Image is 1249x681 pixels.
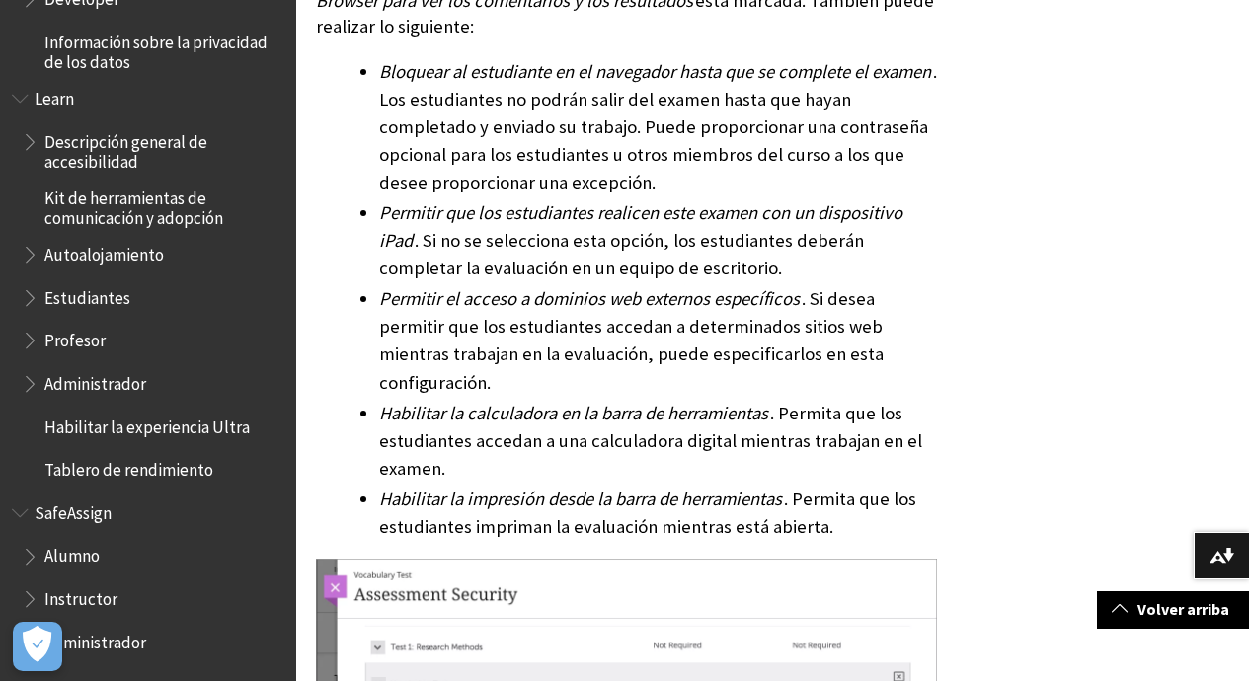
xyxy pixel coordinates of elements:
[44,238,164,265] span: Autoalojamiento
[379,488,782,510] span: Habilitar la impresión desde la barra de herramientas
[379,201,902,252] span: Permitir que los estudiantes realicen este examen con un dispositivo iPad
[44,411,250,437] span: Habilitar la experiencia Ultra
[12,82,284,487] nav: Book outline for Blackboard Learn Help
[12,496,284,659] nav: Book outline for Blackboard SafeAssign
[379,58,937,196] li: . Los estudiantes no podrán salir del examen hasta que hayan completado y enviado su trabajo. Pue...
[13,622,62,671] button: Open Preferences
[44,582,117,609] span: Instructor
[44,626,146,652] span: Administrador
[1097,591,1249,628] a: Volver arriba
[44,324,106,350] span: Profesor
[44,281,130,308] span: Estudiantes
[44,540,100,567] span: Alumno
[35,496,112,523] span: SafeAssign
[379,400,937,483] li: . Permita que los estudiantes accedan a una calculadora digital mientras trabajan en el examen.
[44,367,146,394] span: Administrador
[379,287,800,310] span: Permitir el acceso a dominios web externos específicos
[44,26,282,72] span: Información sobre la privacidad de los datos
[379,402,768,424] span: Habilitar la calculadora en la barra de herramientas
[379,486,937,541] li: . Permita que los estudiantes impriman la evaluación mientras está abierta.
[379,60,931,83] span: Bloquear al estudiante en el navegador hasta que se complete el examen
[44,453,213,480] span: Tablero de rendimiento
[379,199,937,282] li: . Si no se selecciona esta opción, los estudiantes deberán completar la evaluación en un equipo d...
[44,125,282,172] span: Descripción general de accesibilidad
[44,182,282,228] span: Kit de herramientas de comunicación y adopción
[379,285,937,396] li: . Si desea permitir que los estudiantes accedan a determinados sitios web mientras trabajan en la...
[35,82,74,109] span: Learn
